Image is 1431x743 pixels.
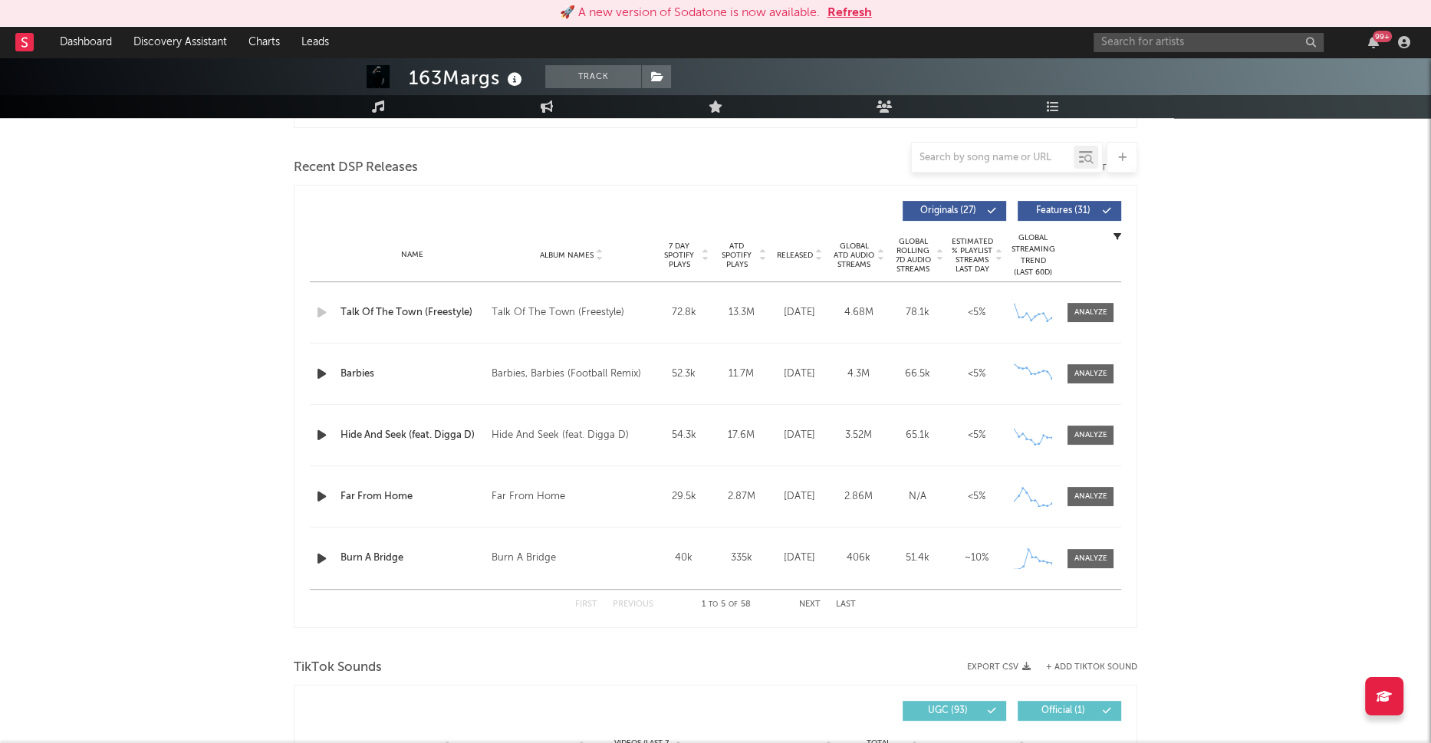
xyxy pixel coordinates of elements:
button: Features(31) [1018,201,1121,221]
a: Leads [291,27,340,58]
a: Hide And Seek (feat. Digga D) [340,428,484,443]
div: 2.86M [833,489,884,505]
div: [DATE] [774,489,825,505]
div: 11.7M [716,367,766,382]
div: 52.3k [659,367,709,382]
button: Last [836,600,856,609]
div: 1 5 58 [684,596,768,614]
div: <5% [951,305,1002,321]
span: Originals ( 27 ) [913,206,983,215]
a: Far From Home [340,489,484,505]
div: 99 + [1373,31,1392,42]
div: 72.8k [659,305,709,321]
div: [DATE] [774,428,825,443]
span: Official ( 1 ) [1028,706,1098,715]
span: of [729,601,738,608]
button: Export CSV [967,662,1031,672]
button: Refresh [827,4,872,22]
button: Next [799,600,821,609]
button: + Add TikTok Sound [1031,663,1137,672]
button: + Add TikTok Sound [1046,663,1137,672]
div: Barbies, Barbies (Football Remix) [492,365,641,383]
div: 335k [716,551,766,566]
div: <5% [951,428,1002,443]
button: 99+ [1368,36,1379,48]
span: Estimated % Playlist Streams Last Day [951,237,993,274]
div: 65.1k [892,428,943,443]
span: Released [777,251,813,260]
div: 54.3k [659,428,709,443]
div: 51.4k [892,551,943,566]
a: Burn A Bridge [340,551,484,566]
div: 29.5k [659,489,709,505]
div: <5% [951,367,1002,382]
span: Global Rolling 7D Audio Streams [892,237,934,274]
div: 66.5k [892,367,943,382]
a: Charts [238,27,291,58]
span: TikTok Sounds [294,659,382,677]
div: 4.3M [833,367,884,382]
div: Burn A Bridge [492,549,556,567]
div: 17.6M [716,428,766,443]
div: [DATE] [774,551,825,566]
span: Album Names [540,251,594,260]
div: [DATE] [774,305,825,321]
div: 4.68M [833,305,884,321]
button: Previous [613,600,653,609]
span: 7 Day Spotify Plays [659,242,699,269]
span: Global ATD Audio Streams [833,242,875,269]
span: ATD Spotify Plays [716,242,757,269]
a: Talk Of The Town (Freestyle) [340,305,484,321]
div: 163Margs [409,65,526,90]
div: 🚀 A new version of Sodatone is now available. [560,4,820,22]
div: 13.3M [716,305,766,321]
a: Dashboard [49,27,123,58]
div: 3.52M [833,428,884,443]
button: Track [545,65,641,88]
div: 78.1k [892,305,943,321]
button: First [575,600,597,609]
div: Name [340,249,484,261]
div: ~ 10 % [951,551,1002,566]
span: to [709,601,718,608]
a: Barbies [340,367,484,382]
button: Official(1) [1018,701,1121,721]
button: UGC(93) [903,701,1006,721]
div: Global Streaming Trend (Last 60D) [1010,232,1056,278]
div: 2.87M [716,489,766,505]
div: [DATE] [774,367,825,382]
div: 40k [659,551,709,566]
span: UGC ( 93 ) [913,706,983,715]
div: Far From Home [492,488,565,506]
div: N/A [892,489,943,505]
input: Search for artists [1094,33,1324,52]
input: Search by song name or URL [912,152,1074,164]
div: Hide And Seek (feat. Digga D) [492,426,629,445]
div: Talk Of The Town (Freestyle) [492,304,624,322]
span: Features ( 31 ) [1028,206,1098,215]
div: 406k [833,551,884,566]
div: <5% [951,489,1002,505]
button: Originals(27) [903,201,1006,221]
a: Discovery Assistant [123,27,238,58]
